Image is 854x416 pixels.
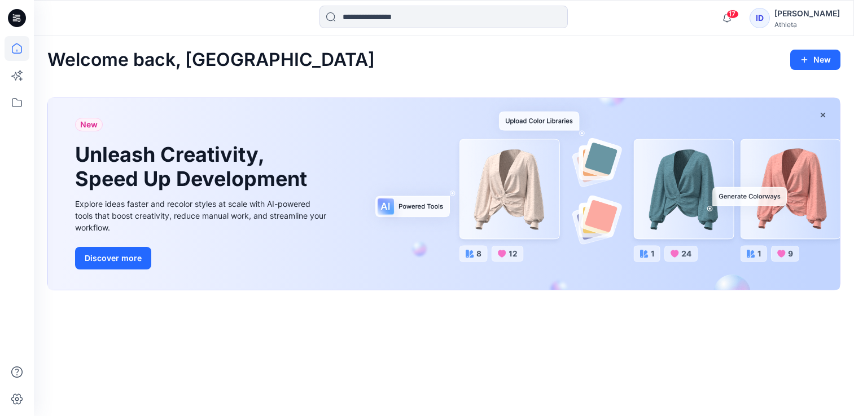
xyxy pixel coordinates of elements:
span: New [80,118,98,131]
div: Athleta [774,20,840,29]
h2: Welcome back, [GEOGRAPHIC_DATA] [47,50,375,70]
h1: Unleash Creativity, Speed Up Development [75,143,312,191]
button: Discover more [75,247,151,269]
button: New [790,50,840,70]
div: ID [750,8,770,28]
div: [PERSON_NAME] [774,7,840,20]
div: Explore ideas faster and recolor styles at scale with AI-powered tools that boost creativity, red... [75,198,329,233]
a: Discover more [75,247,329,269]
span: 17 [726,10,739,19]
